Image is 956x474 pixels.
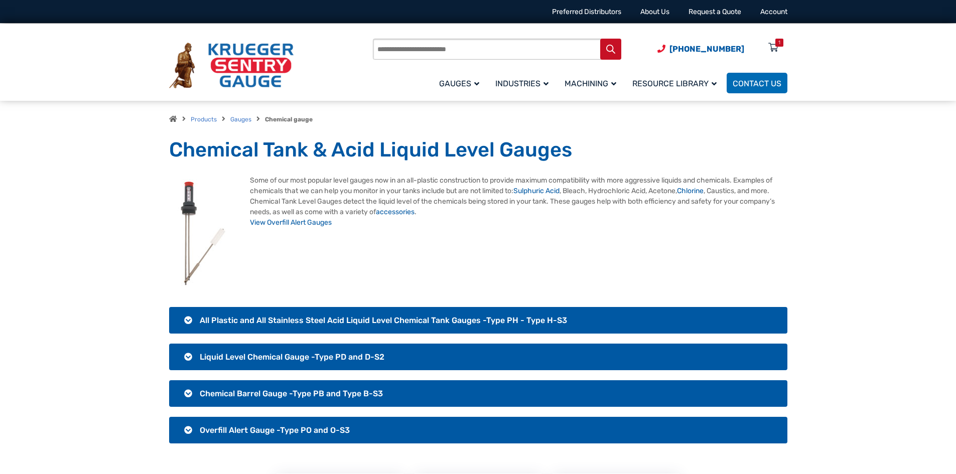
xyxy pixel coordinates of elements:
[689,8,741,16] a: Request a Quote
[559,71,626,95] a: Machining
[489,71,559,95] a: Industries
[433,71,489,95] a: Gauges
[250,218,332,227] a: View Overfill Alert Gauges
[760,8,787,16] a: Account
[200,425,350,435] span: Overfill Alert Gauge -Type PO and O-S3
[778,39,780,47] div: 1
[632,79,717,88] span: Resource Library
[657,43,744,55] a: Phone Number (920) 434-8860
[677,187,704,195] a: Chlorine
[669,44,744,54] span: [PHONE_NUMBER]
[626,71,727,95] a: Resource Library
[169,175,238,291] img: Hot Rolled Steel Grades
[552,8,621,16] a: Preferred Distributors
[265,116,313,123] strong: Chemical gauge
[376,208,415,216] a: accessories
[727,73,787,93] a: Contact Us
[191,116,217,123] a: Products
[169,175,787,228] p: Some of our most popular level gauges now in an all-plastic construction to provide maximum compa...
[640,8,669,16] a: About Us
[513,187,560,195] a: Sulphuric Acid
[733,79,781,88] span: Contact Us
[200,389,383,398] span: Chemical Barrel Gauge -Type PB and Type B-S3
[495,79,549,88] span: Industries
[565,79,616,88] span: Machining
[439,79,479,88] span: Gauges
[230,116,251,123] a: Gauges
[200,315,567,325] span: All Plastic and All Stainless Steel Acid Liquid Level Chemical Tank Gauges -Type PH - Type H-S3
[169,137,787,163] h1: Chemical Tank & Acid Liquid Level Gauges
[200,352,384,362] span: Liquid Level Chemical Gauge -Type PD and D-S2
[169,43,294,89] img: Krueger Sentry Gauge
